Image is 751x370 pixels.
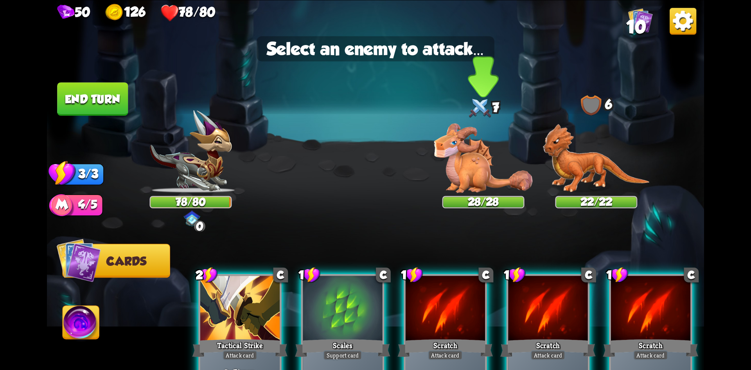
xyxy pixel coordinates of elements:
[298,267,321,283] div: 1
[223,350,257,360] div: Attack card
[376,267,391,282] div: C
[401,267,423,283] div: 1
[106,4,145,22] div: Gold
[160,4,215,22] div: Health
[257,36,494,61] div: Select an enemy to attack...
[606,267,629,283] div: 1
[62,163,104,185] div: 3/3
[295,337,390,358] div: Scales
[194,220,205,232] div: 0
[57,5,75,21] img: gem.png
[150,110,232,193] img: Chevalier_Dragon.png
[62,194,103,216] div: 4/5
[196,267,218,283] div: 2
[670,8,696,34] img: OptionsButton.png
[184,210,200,226] img: ChevalierSigil.png
[63,306,99,343] img: Ability_Icon.png
[160,4,179,22] img: health.png
[192,337,288,358] div: Tactical Strike
[151,197,231,207] div: 78/80
[62,244,170,278] button: Cards
[443,197,523,207] div: 28/28
[57,4,90,21] div: Gems
[684,267,699,282] div: C
[628,8,653,32] img: Cards_Icon.png
[500,337,596,358] div: Scratch
[434,123,533,193] img: Clay_Dragon.png
[49,194,74,220] img: ManaPoints.png
[504,267,526,283] div: 1
[57,82,128,116] button: End turn
[273,267,288,282] div: C
[57,238,101,282] img: Cards_Icon.png
[633,350,668,360] div: Attack card
[323,350,362,360] div: Support card
[581,267,596,282] div: C
[106,4,124,22] img: gold.png
[49,160,76,186] img: Stamina_Icon.png
[442,95,525,122] div: 7
[543,124,650,193] img: Earth_Dragon.png
[556,197,636,207] div: 22/22
[428,350,463,360] div: Attack card
[479,267,494,282] div: C
[106,254,146,268] span: Cards
[628,8,653,34] div: View all the cards in your deck
[398,337,493,358] div: Scratch
[555,95,637,116] div: 6
[626,16,646,36] span: 10
[531,350,566,360] div: Attack card
[468,56,499,97] img: indicator-arrow.png
[603,337,699,358] div: Scratch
